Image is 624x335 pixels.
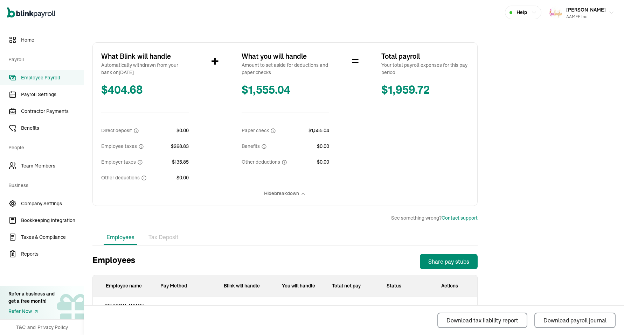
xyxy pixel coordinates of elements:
div: Refer a business and get a free month! [8,290,55,305]
p: Blink will handle [210,275,265,297]
div: Share pay stubs [428,257,469,266]
button: Contact support [442,214,478,222]
span: Reports [21,250,84,258]
span: Contractor Payments [21,108,84,115]
div: Total net pay [321,275,366,297]
span: Hide breakdown [264,190,299,197]
nav: Global [7,2,55,23]
span: Bookkeeping Integration [21,217,84,224]
span: Help [516,9,527,16]
span: $ 0.00 [317,143,329,150]
span: Employee taxes [101,143,137,150]
span: Payroll [8,49,79,69]
span: $ 0.00 [176,127,189,134]
button: Download payroll journal [534,313,616,328]
span: T&C [16,324,26,331]
span: See something wrong? [391,214,478,222]
button: Download tax liability report [437,313,527,328]
span: $ 404.68 [101,82,189,99]
span: $ 0.00 [176,174,189,181]
span: Employee Payroll [21,74,84,81]
span: Other deductions [101,174,140,181]
span: Your total payroll expenses for this pay period [381,62,469,76]
div: You will handle [265,275,321,297]
p: Employee name [93,275,155,297]
span: Business [8,175,79,194]
li: Tax Deposit [146,230,181,245]
span: Amount to set aside for deductions and paper checks [242,62,329,76]
span: $ 1,555.04 [242,82,329,99]
span: Employer taxes [101,158,136,166]
span: $ 0.00 [317,158,329,166]
span: [PERSON_NAME] [566,7,606,13]
div: Download payroll journal [543,316,606,325]
iframe: Chat Widget [589,301,624,335]
span: $ 1,555.04 [308,127,329,134]
span: Privacy Policy [37,324,68,331]
span: $ 268.83 [171,143,189,150]
button: [PERSON_NAME]AAMEE Inc [547,4,617,21]
span: + [211,51,219,72]
span: Direct deposit [101,127,132,134]
span: Home [21,36,84,44]
h3: Employees [92,254,135,269]
span: Benefits [21,124,84,132]
span: Paper check [242,127,269,134]
span: Benefits [242,143,260,150]
span: Automatically withdrawn from your bank on [DATE] [101,62,189,76]
div: Status [366,275,422,297]
span: Taxes & Compliance [21,234,84,241]
div: AAMEE Inc [566,14,606,20]
a: Refer Now [8,308,55,315]
span: Other deductions [242,158,280,166]
div: Download tax liability report [446,316,518,325]
span: What you will handle [242,51,329,62]
span: What Blink will handle [101,51,189,62]
span: [PERSON_NAME] [PERSON_NAME] [PERSON_NAME] [105,302,155,324]
span: = [352,51,359,72]
span: People [8,137,79,157]
span: $ 135.85 [172,158,189,166]
span: Company Settings [21,200,84,207]
div: Actions [422,275,477,297]
button: Share pay stubs [420,254,478,269]
span: Team Members [21,162,84,170]
button: Help [505,6,541,19]
li: Employees [104,230,137,245]
p: Pay Method [155,275,210,297]
span: Payroll Settings [21,91,84,98]
span: Total payroll [381,51,469,62]
span: $ 1,959.72 [381,82,469,99]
